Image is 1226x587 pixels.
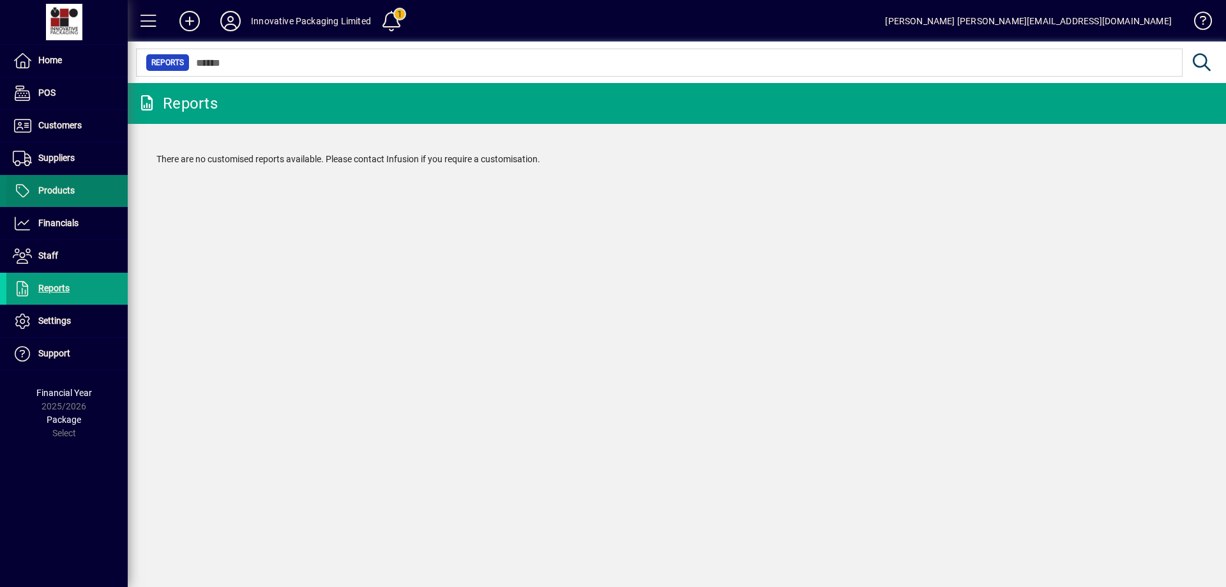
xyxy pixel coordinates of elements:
[38,316,71,326] span: Settings
[6,45,128,77] a: Home
[151,56,184,69] span: Reports
[144,140,1210,179] div: There are no customised reports available. Please contact Infusion if you require a customisation.
[251,11,371,31] div: Innovative Packaging Limited
[6,110,128,142] a: Customers
[38,218,79,228] span: Financials
[38,55,62,65] span: Home
[6,142,128,174] a: Suppliers
[36,388,92,398] span: Financial Year
[38,250,58,261] span: Staff
[38,283,70,293] span: Reports
[169,10,210,33] button: Add
[885,11,1172,31] div: [PERSON_NAME] [PERSON_NAME][EMAIL_ADDRESS][DOMAIN_NAME]
[38,185,75,195] span: Products
[137,93,218,114] div: Reports
[6,338,128,370] a: Support
[6,305,128,337] a: Settings
[1184,3,1210,44] a: Knowledge Base
[210,10,251,33] button: Profile
[38,153,75,163] span: Suppliers
[6,77,128,109] a: POS
[38,120,82,130] span: Customers
[38,348,70,358] span: Support
[6,175,128,207] a: Products
[38,88,56,98] span: POS
[6,208,128,240] a: Financials
[6,240,128,272] a: Staff
[47,415,81,425] span: Package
